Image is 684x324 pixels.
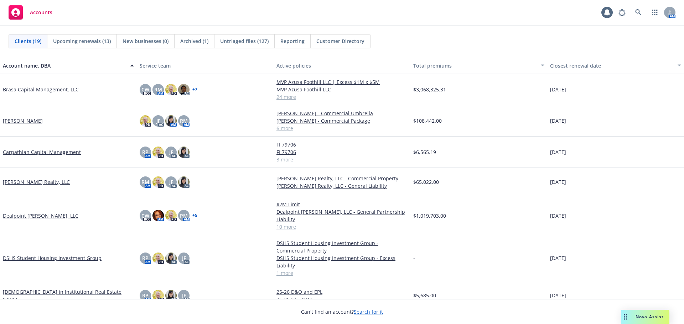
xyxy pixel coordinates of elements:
button: Active policies [274,57,410,74]
span: $108,442.00 [413,117,442,124]
span: $3,068,325.31 [413,86,446,93]
a: + 5 [192,213,197,218]
span: Archived (1) [180,37,208,45]
a: Switch app [648,5,662,20]
a: Accounts [6,2,55,22]
a: + 7 [192,87,197,92]
img: photo [165,253,177,264]
span: $65,022.00 [413,178,439,186]
span: Can't find an account? [301,308,383,315]
span: JF [169,178,173,186]
button: Service team [137,57,274,74]
a: $2M Limit [276,201,408,208]
a: Dealpoint [PERSON_NAME], LLC [3,212,78,219]
span: Untriaged files (127) [220,37,269,45]
a: 3 more [276,156,408,163]
span: CW [141,212,149,219]
a: Report a Bug [615,5,629,20]
span: [DATE] [550,86,566,93]
a: 25-26 GL - NIAC [276,296,408,303]
span: RM [180,117,188,124]
span: JF [169,148,173,156]
span: RP [142,292,149,299]
div: Service team [140,62,271,69]
div: Closest renewal date [550,62,673,69]
button: Total premiums [410,57,547,74]
a: Dealpoint [PERSON_NAME], LLC - General Partnership Liability [276,208,408,223]
img: photo [152,253,164,264]
span: RP [142,148,149,156]
a: 25-26 D&O and EPL [276,288,408,296]
img: photo [152,210,164,221]
span: Clients (19) [15,37,41,45]
span: New businesses (0) [123,37,169,45]
span: [DATE] [550,254,566,262]
span: $1,019,703.00 [413,212,446,219]
a: 10 more [276,223,408,230]
a: Brasa Capital Management, LLC [3,86,79,93]
a: [PERSON_NAME] Realty, LLC - General Liability [276,182,408,190]
span: [DATE] [550,117,566,124]
img: photo [178,84,190,95]
span: [DATE] [550,148,566,156]
img: photo [152,176,164,188]
a: MVP Azusa Foothill LLC | Excess $1M x $5M [276,78,408,86]
button: Closest renewal date [547,57,684,74]
span: - [413,254,415,262]
img: photo [165,210,177,221]
a: Search [631,5,646,20]
img: photo [165,84,177,95]
img: photo [178,176,190,188]
img: photo [152,147,164,158]
span: JF [156,117,160,124]
a: FI 79706 [276,148,408,156]
img: photo [178,147,190,158]
a: [PERSON_NAME] - Commercial Umbrella [276,110,408,117]
span: JF [182,254,186,262]
span: RP [142,254,149,262]
a: DSHS Student Housing Investment Group [3,254,102,262]
a: 6 more [276,124,408,132]
span: CW [141,86,149,93]
a: 24 more [276,93,408,101]
img: photo [140,115,151,127]
span: Customer Directory [316,37,364,45]
span: JF [182,292,186,299]
span: [DATE] [550,292,566,299]
span: RM [154,86,162,93]
a: DSHS Student Housing Investment Group - Commercial Property [276,239,408,254]
a: FI 79706 [276,141,408,148]
a: [PERSON_NAME] Realty, LLC [3,178,70,186]
span: $6,565.19 [413,148,436,156]
a: [DEMOGRAPHIC_DATA] in Institutional Real Estate (FIIRE) [3,288,134,303]
div: Drag to move [621,310,630,324]
img: photo [152,290,164,301]
a: Carpathian Capital Management [3,148,81,156]
div: Total premiums [413,62,537,69]
span: Upcoming renewals (13) [53,37,111,45]
a: Search for it [354,308,383,315]
span: [DATE] [550,178,566,186]
a: [PERSON_NAME] Realty, LLC - Commercial Property [276,175,408,182]
a: MVP Azusa Foothill LLC [276,86,408,93]
a: DSHS Student Housing Investment Group - Excess Liability [276,254,408,269]
span: [DATE] [550,212,566,219]
span: RM [141,178,149,186]
span: Accounts [30,10,52,15]
span: Reporting [280,37,305,45]
button: Nova Assist [621,310,669,324]
img: photo [165,290,177,301]
a: [PERSON_NAME] [3,117,43,124]
a: [PERSON_NAME] - Commercial Package [276,117,408,124]
span: $5,685.00 [413,292,436,299]
div: Active policies [276,62,408,69]
span: Nova Assist [636,314,664,320]
span: PM [180,212,188,219]
div: Account name, DBA [3,62,126,69]
img: photo [165,115,177,127]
